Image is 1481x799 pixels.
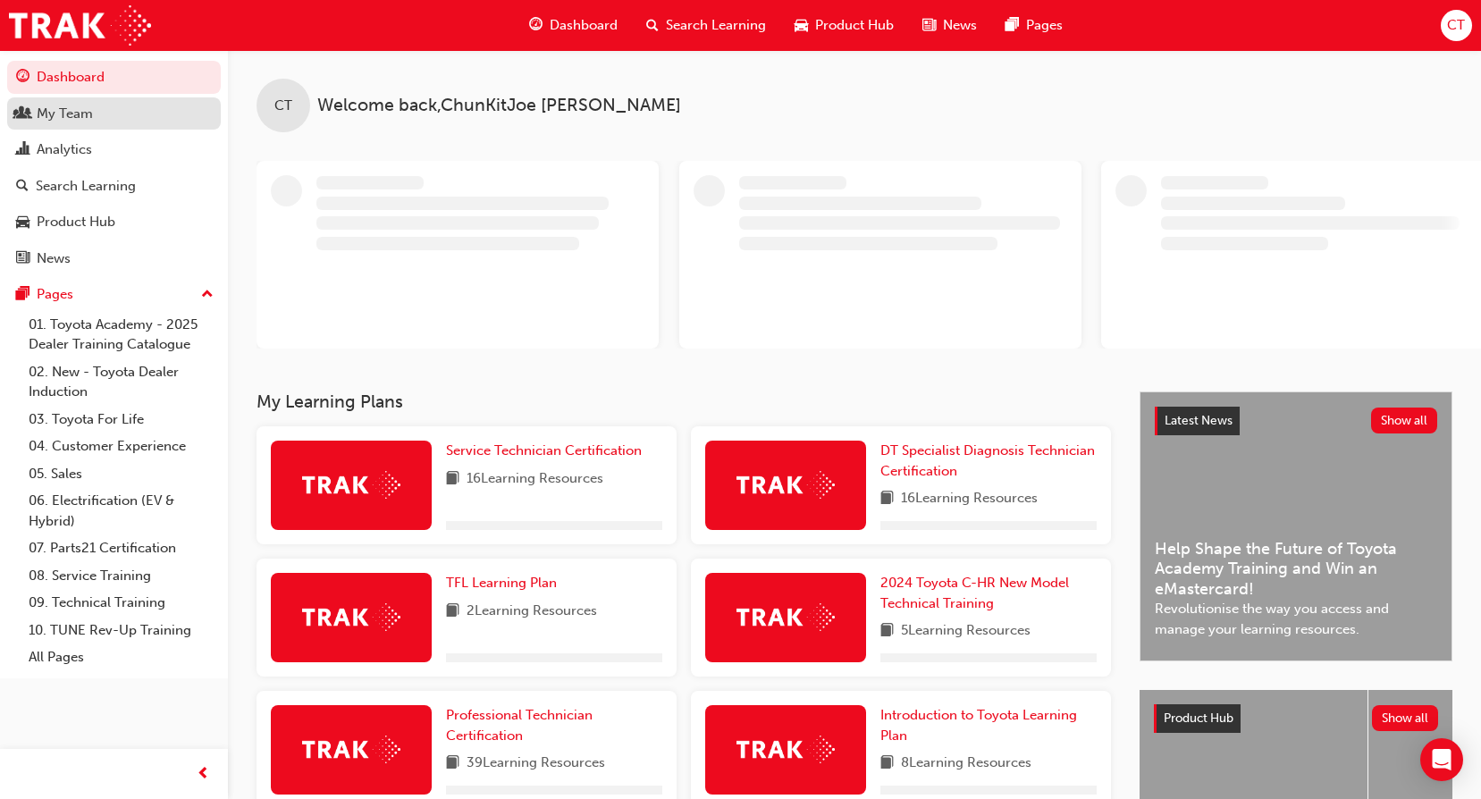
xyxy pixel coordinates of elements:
[7,61,221,94] a: Dashboard
[1006,14,1019,37] span: pages-icon
[37,139,92,160] div: Analytics
[880,753,894,775] span: book-icon
[16,251,29,267] span: news-icon
[666,15,766,36] span: Search Learning
[21,589,221,617] a: 09. Technical Training
[1140,391,1452,661] a: Latest NewsShow allHelp Shape the Future of Toyota Academy Training and Win an eMastercard!Revolu...
[736,603,835,631] img: Trak
[7,278,221,311] button: Pages
[21,406,221,433] a: 03. Toyota For Life
[880,441,1097,481] a: DT Specialist Diagnosis Technician Certification
[446,442,642,458] span: Service Technician Certification
[16,179,29,195] span: search-icon
[9,5,151,46] img: Trak
[795,14,808,37] span: car-icon
[1154,704,1438,733] a: Product HubShow all
[16,214,29,231] span: car-icon
[274,96,292,116] span: CT
[529,14,543,37] span: guage-icon
[21,562,221,590] a: 08. Service Training
[7,170,221,203] a: Search Learning
[21,643,221,671] a: All Pages
[446,441,649,461] a: Service Technician Certification
[880,442,1095,479] span: DT Specialist Diagnosis Technician Certification
[880,707,1077,744] span: Introduction to Toyota Learning Plan
[446,601,459,623] span: book-icon
[467,753,605,775] span: 39 Learning Resources
[901,488,1038,510] span: 16 Learning Resources
[16,287,29,303] span: pages-icon
[21,534,221,562] a: 07. Parts21 Certification
[1420,738,1463,781] div: Open Intercom Messenger
[1155,599,1437,639] span: Revolutionise the way you access and manage your learning resources.
[446,575,557,591] span: TFL Learning Plan
[7,97,221,130] a: My Team
[7,57,221,278] button: DashboardMy TeamAnalyticsSearch LearningProduct HubNews
[922,14,936,37] span: news-icon
[21,617,221,644] a: 10. TUNE Rev-Up Training
[780,7,908,44] a: car-iconProduct Hub
[880,488,894,510] span: book-icon
[37,212,115,232] div: Product Hub
[21,460,221,488] a: 05. Sales
[446,705,662,745] a: Professional Technician Certification
[446,573,564,593] a: TFL Learning Plan
[943,15,977,36] span: News
[302,471,400,499] img: Trak
[467,601,597,623] span: 2 Learning Resources
[1441,10,1472,41] button: CT
[550,15,618,36] span: Dashboard
[467,468,603,491] span: 16 Learning Resources
[646,14,659,37] span: search-icon
[901,753,1031,775] span: 8 Learning Resources
[197,763,210,786] span: prev-icon
[21,487,221,534] a: 06. Electrification (EV & Hybrid)
[37,284,73,305] div: Pages
[880,620,894,643] span: book-icon
[257,391,1111,412] h3: My Learning Plans
[37,248,71,269] div: News
[1371,408,1438,433] button: Show all
[36,176,136,197] div: Search Learning
[317,96,681,116] span: Welcome back , ChunKitJoe [PERSON_NAME]
[736,736,835,763] img: Trak
[7,206,221,239] a: Product Hub
[515,7,632,44] a: guage-iconDashboard
[7,133,221,166] a: Analytics
[446,468,459,491] span: book-icon
[1372,705,1439,731] button: Show all
[880,575,1069,611] span: 2024 Toyota C-HR New Model Technical Training
[21,311,221,358] a: 01. Toyota Academy - 2025 Dealer Training Catalogue
[7,242,221,275] a: News
[1164,711,1233,726] span: Product Hub
[21,433,221,460] a: 04. Customer Experience
[37,104,93,124] div: My Team
[1447,15,1465,36] span: CT
[815,15,894,36] span: Product Hub
[991,7,1077,44] a: pages-iconPages
[21,358,221,406] a: 02. New - Toyota Dealer Induction
[901,620,1031,643] span: 5 Learning Resources
[880,705,1097,745] a: Introduction to Toyota Learning Plan
[16,142,29,158] span: chart-icon
[1155,539,1437,600] span: Help Shape the Future of Toyota Academy Training and Win an eMastercard!
[908,7,991,44] a: news-iconNews
[736,471,835,499] img: Trak
[446,707,593,744] span: Professional Technician Certification
[446,753,459,775] span: book-icon
[1026,15,1063,36] span: Pages
[16,106,29,122] span: people-icon
[1165,413,1233,428] span: Latest News
[1155,407,1437,435] a: Latest NewsShow all
[632,7,780,44] a: search-iconSearch Learning
[880,573,1097,613] a: 2024 Toyota C-HR New Model Technical Training
[302,736,400,763] img: Trak
[16,70,29,86] span: guage-icon
[201,283,214,307] span: up-icon
[302,603,400,631] img: Trak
